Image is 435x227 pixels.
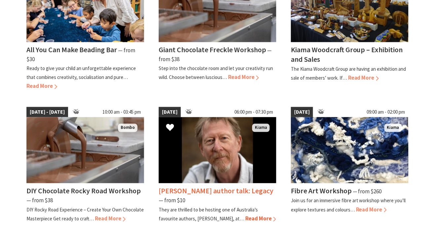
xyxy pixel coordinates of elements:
[99,107,144,117] span: 10:00 am - 03:45 pm
[291,186,352,195] h4: Fibre Art Workshop
[26,186,141,195] h4: DIY Chocolate Rocky Road Workshop
[291,197,406,212] p: Join us for an immersive fibre art workshop where you’ll explore textures and colours…
[291,66,406,81] p: The Kiama Woodcraft Group are having an exhibition and sale of members’ work. If…
[26,197,53,204] span: ⁠— from $38
[364,107,409,117] span: 09:00 am - 02:00 pm
[95,215,126,222] span: Read More
[159,45,266,54] h4: Giant Chocolate Freckle Workshop
[356,206,387,213] span: Read More
[159,117,181,139] button: Click to Favourite Chris Hammer author talk: Legacy
[159,107,276,223] a: [DATE] 06:00 pm - 07:30 pm Man wearing a beige shirt, with short dark blonde hair and a beard Kia...
[291,117,409,183] img: Fibre Art
[26,45,117,54] h4: All You Can Make Beading Bar
[26,207,144,222] p: DIY Rocky Road Experience – Create Your Own Chocolate Masterpiece Get ready to craft…
[26,65,136,80] p: Ready to give your child an unforgettable experience that combines creativity, socialisation and ...
[353,188,382,195] span: ⁠— from $260
[159,186,273,195] h4: [PERSON_NAME] author talk: Legacy
[159,65,273,80] p: Step into the chocolate room and let your creativity run wild. Choose between luscious…
[291,107,409,223] a: [DATE] 09:00 am - 02:00 pm Fibre Art Kiama Fibre Art Workshop ⁠— from $260 Join us for an immersi...
[26,117,144,183] img: Chocolate Production. The Treat Factory
[252,124,270,132] span: Kiama
[118,124,138,132] span: Bombo
[228,73,259,81] span: Read More
[159,207,258,222] p: They are thrilled to be hosting one of Australia’s favourite authors, [PERSON_NAME], at…
[26,47,135,63] span: ⁠— from $30
[159,197,185,204] span: ⁠— from $10
[26,82,57,90] span: Read More
[291,107,313,117] span: [DATE]
[26,107,68,117] span: [DATE] - [DATE]
[384,124,402,132] span: Kiama
[26,107,144,223] a: [DATE] - [DATE] 10:00 am - 03:45 pm Chocolate Production. The Treat Factory Bombo DIY Chocolate R...
[348,74,379,81] span: Read More
[159,117,276,183] img: Man wearing a beige shirt, with short dark blonde hair and a beard
[231,107,276,117] span: 06:00 pm - 07:30 pm
[245,215,276,222] span: Read More
[291,45,403,64] h4: Kiama Woodcraft Group – Exhibition and Sales
[159,47,272,63] span: ⁠— from $38
[159,107,181,117] span: [DATE]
